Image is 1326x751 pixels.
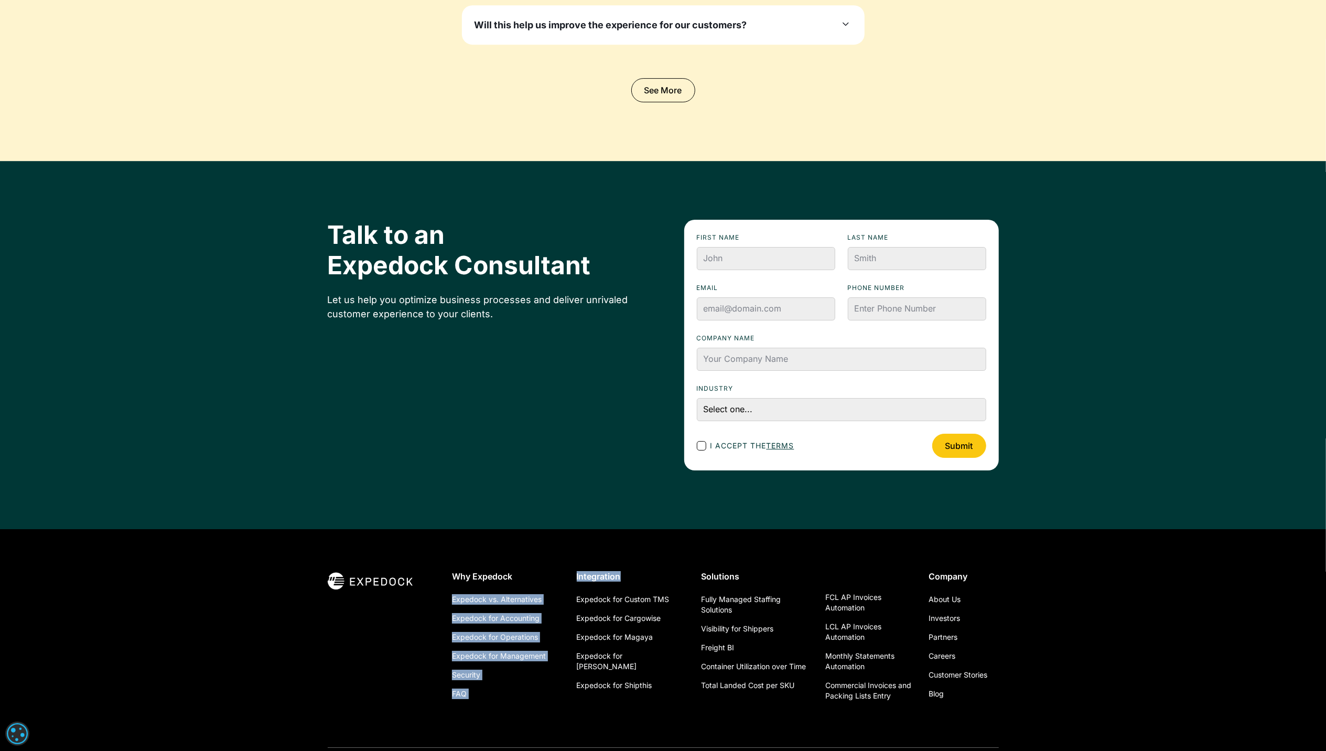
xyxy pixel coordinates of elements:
a: About Us [929,590,961,609]
a: Container Utilization over Time [701,657,806,676]
a: Fully Managed Staffing Solutions [701,590,809,619]
a: LCL AP Invoices Automation [826,617,912,647]
label: Company name [697,333,986,344]
a: See More [631,78,695,102]
a: Expedock for Custom TMS [577,590,670,609]
a: Visibility for Shippers [701,619,773,638]
input: email@domain.com [697,297,835,320]
a: Monthly Statements Automation [826,647,912,676]
a: Expedock vs. Alternatives [452,590,542,609]
input: Enter Phone Number [848,297,986,320]
a: Blog [929,684,944,703]
a: Expedock for Operations [452,628,538,647]
label: Industry [697,383,986,394]
a: Freight BI [701,638,734,657]
div: Integration [577,571,685,582]
label: First name [697,232,835,243]
div: Why Expedock [452,571,560,582]
a: Partners [929,628,957,647]
a: Expedock for Shipthis [577,676,652,695]
h2: Talk to an [328,220,642,280]
input: Smith [848,247,986,270]
label: Email [697,283,835,293]
a: FAQ [452,684,467,703]
div: Solutions [701,571,809,582]
form: Footer Contact Form [684,220,999,470]
label: Phone numbeR [848,283,986,293]
label: Last name [848,232,986,243]
span: Expedock Consultant [328,250,591,281]
iframe: Chat Widget [1152,638,1326,751]
a: Expedock for Management [452,647,546,666]
a: Expedock for Magaya [577,628,653,647]
h3: Will this help us improve the experience for our customers? [475,18,747,32]
a: Security [452,666,480,684]
input: John [697,247,835,270]
a: terms [767,441,794,450]
div: Company [929,571,999,582]
a: Expedock for Accounting [452,609,540,628]
a: Expedock for [PERSON_NAME] [577,647,685,676]
a: Commercial Invoices and Packing Lists Entry [826,676,912,705]
a: Investors [929,609,960,628]
span: I accept the [710,440,794,451]
input: Your Company Name [697,348,986,371]
a: Careers [929,647,955,666]
a: Expedock for Cargowise [577,609,661,628]
a: Total Landed Cost per SKU [701,676,794,695]
div: Let us help you optimize business processes and deliver unrivaled customer experience to your cli... [328,293,642,321]
input: Submit [932,434,986,458]
a: FCL AP Invoices Automation [826,588,912,617]
a: Customer Stories [929,666,987,684]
